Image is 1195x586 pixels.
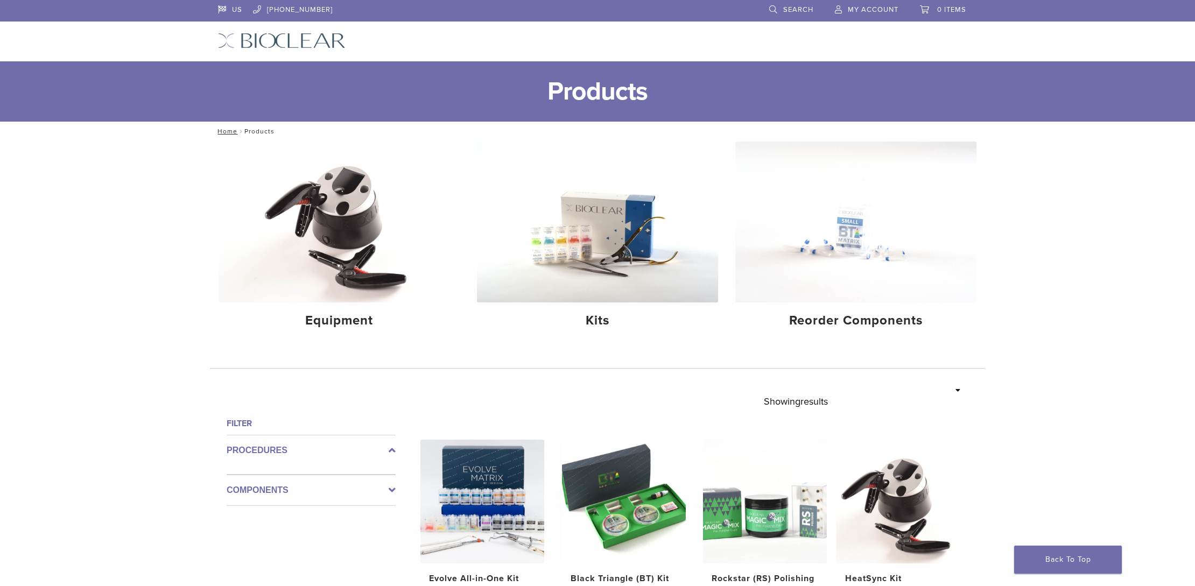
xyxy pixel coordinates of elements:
img: Bioclear [218,33,346,48]
a: Equipment [219,142,460,337]
h4: Equipment [227,311,451,330]
h2: HeatSync Kit [845,572,952,585]
img: Equipment [219,142,460,302]
h2: Evolve All-in-One Kit [429,572,536,585]
label: Components [227,484,396,497]
span: 0 items [937,5,966,14]
h4: Kits [486,311,709,330]
img: Rockstar (RS) Polishing Kit [703,440,827,563]
span: My Account [848,5,898,14]
img: Kits [477,142,718,302]
span: / [237,129,244,134]
a: Back To Top [1014,546,1122,574]
h4: Filter [227,417,396,430]
img: Black Triangle (BT) Kit [562,440,686,563]
a: Kits [477,142,718,337]
h4: Reorder Components [744,311,968,330]
h2: Black Triangle (BT) Kit [571,572,677,585]
a: Home [214,128,237,135]
span: Search [783,5,813,14]
label: Procedures [227,444,396,457]
nav: Products [210,122,985,141]
img: Reorder Components [735,142,976,302]
img: Evolve All-in-One Kit [420,440,544,563]
img: HeatSync Kit [837,440,960,563]
a: Reorder Components [735,142,976,337]
p: Showing results [764,390,828,413]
